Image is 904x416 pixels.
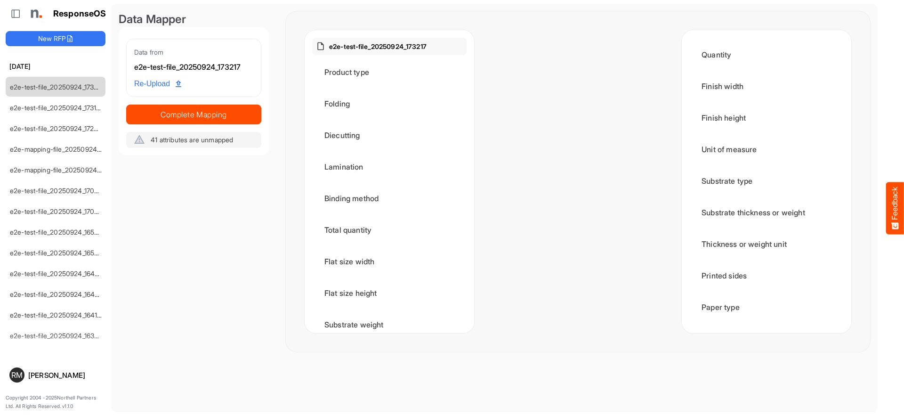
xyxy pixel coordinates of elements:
div: Substrate type [689,166,844,196]
a: e2e-test-file_20250924_164137 [10,311,105,319]
div: Unit of measure [689,135,844,164]
span: Re-Upload [134,78,181,90]
div: Data from [134,47,253,57]
div: Finish width [689,72,844,101]
a: e2e-test-file_20250924_173139 [10,104,104,112]
div: Substrate weight [312,310,467,339]
button: Complete Mapping [126,105,261,124]
div: Binding method [312,184,467,213]
h1: ResponseOS [53,9,106,19]
div: Flat size height [312,278,467,308]
div: Quantity [689,40,844,69]
a: e2e-test-file_20250924_173217 [10,83,104,91]
a: e2e-test-file_20250924_164246 [10,290,107,298]
div: Lamination [312,152,467,181]
a: e2e-mapping-file_20250924_172435 [10,166,121,174]
div: Printed sides [689,261,844,290]
h6: [DATE] [6,61,105,72]
a: e2e-test-file_20250924_163739 [10,332,105,340]
a: e2e-test-file_20250924_172913 [10,124,104,132]
a: e2e-test-file_20250924_165023 [10,249,106,257]
span: RM [11,371,23,379]
div: Total quantity [312,215,467,245]
a: e2e-test-file_20250924_170436 [10,207,106,215]
button: Feedback [886,182,904,234]
div: Finish height [689,103,844,132]
div: [PERSON_NAME] [28,372,102,379]
div: Substrate thickness or weight [689,198,844,227]
a: e2e-test-file_20250924_164712 [10,269,105,277]
a: e2e-test-file_20250924_170558 [10,187,106,195]
div: Folding [312,89,467,118]
img: Northell [26,4,45,23]
div: Diecutting [312,121,467,150]
div: Data Mapper [119,11,269,27]
a: e2e-mapping-file_20250924_172830 [10,145,121,153]
span: 41 attributes are unmapped [151,136,233,144]
p: e2e-test-file_20250924_173217 [329,41,427,51]
div: Paper type [689,293,844,322]
button: New RFP [6,31,105,46]
div: Product type [312,57,467,87]
div: Flat size width [312,247,467,276]
div: Thickness or weight unit [689,229,844,259]
span: Complete Mapping [127,108,261,121]
a: Re-Upload [130,75,185,93]
div: Material brand [689,324,844,353]
a: e2e-test-file_20250924_165507 [10,228,106,236]
p: Copyright 2004 - 2025 Northell Partners Ltd. All Rights Reserved. v 1.1.0 [6,394,105,410]
div: e2e-test-file_20250924_173217 [134,61,253,73]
